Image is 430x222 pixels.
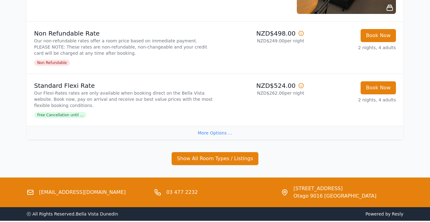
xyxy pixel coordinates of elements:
span: [STREET_ADDRESS] [293,185,376,192]
a: 03 477 2232 [166,189,198,196]
span: Non Refundable [34,60,70,66]
span: Powered by [217,211,403,217]
a: [EMAIL_ADDRESS][DOMAIN_NAME] [39,189,126,196]
p: NZD$524.00 [217,81,304,90]
p: Our Flexi-Rates rates are only available when booking direct on the Bella Vista website. Book now... [34,90,213,109]
p: Standard Flexi Rate [34,81,213,90]
p: NZD$262.00 per night [217,90,304,96]
p: 2 nights, 4 adults [309,97,396,103]
p: Non Refundable Rate [34,29,213,38]
div: More Options ... [27,126,403,140]
p: NZD$249.00 per night [217,38,304,44]
button: Book Now [361,29,396,42]
p: NZD$498.00 [217,29,304,38]
a: Resly [392,211,403,216]
span: ⓒ All Rights Reserved. Bella Vista Dunedin [27,211,118,216]
span: Free Cancellation until ... [34,112,86,118]
p: Our non-refundable rates offer a room price based on immediate payment. PLEASE NOTE: These rates ... [34,38,213,56]
span: Otago 9016 [GEOGRAPHIC_DATA] [293,192,376,200]
button: Book Now [361,81,396,94]
p: 2 nights, 4 adults [309,45,396,51]
button: Show All Room Types / Listings [172,152,258,165]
